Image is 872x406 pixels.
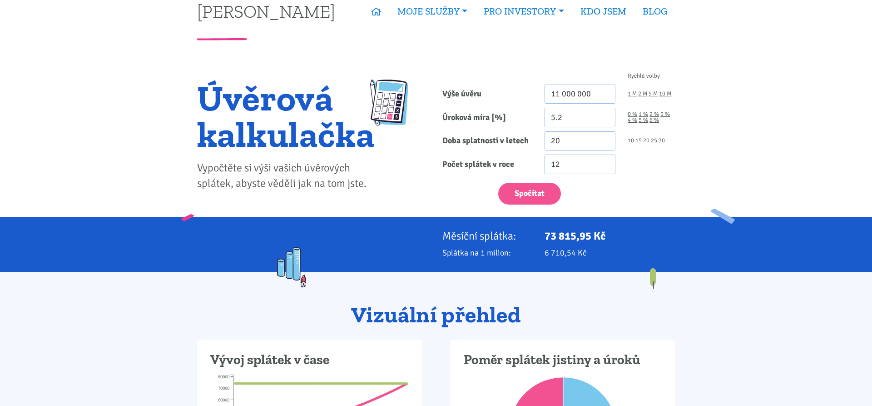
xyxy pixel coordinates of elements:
[476,1,572,22] a: PRO INVESTORY
[197,303,675,327] h2: Vizuální přehled
[643,138,649,144] a: 20
[436,155,538,174] label: Počet splátek v roce
[638,91,647,97] a: 2 M
[218,386,229,391] tspan: 70000
[197,2,335,20] a: [PERSON_NAME]
[436,108,538,127] label: Úroková míra [%]
[464,351,662,369] h3: Poměr splátek jistiny a úroků
[545,230,675,242] p: 73 815,95 Kč
[649,117,659,123] a: 6 %
[651,138,657,144] a: 25
[218,374,229,380] tspan: 80000
[635,138,642,144] a: 15
[639,111,648,117] a: 1 %
[498,183,561,205] button: Spočítat
[628,138,634,144] a: 10
[649,91,658,97] a: 5 M
[572,1,634,22] a: KDO JSEM
[210,351,409,369] h3: Vývoj splátek v čase
[649,111,659,117] a: 2 %
[436,85,538,104] label: Výše úvěru
[634,1,675,22] a: BLOG
[436,131,538,151] label: Doba splatnosti v letech
[660,111,670,117] a: 3 %
[442,246,532,259] p: Splátka na 1 milion:
[628,91,637,97] a: 1 M
[659,138,665,144] a: 30
[628,111,637,117] a: 0 %
[218,397,229,403] tspan: 60000
[639,117,648,123] a: 5 %
[197,160,375,191] p: Vypočtěte si výši vašich úvěrových splátek, abyste věděli jak na tom jste.
[628,73,660,79] span: Rychlé volby
[628,117,637,123] a: 4 %
[197,80,375,152] h1: Úvěrová kalkulačka
[389,1,476,22] a: MOJE SLUŽBY
[659,91,671,97] a: 10 M
[442,230,532,242] p: Měsíční splátka:
[545,246,675,259] p: 6 710,54 Kč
